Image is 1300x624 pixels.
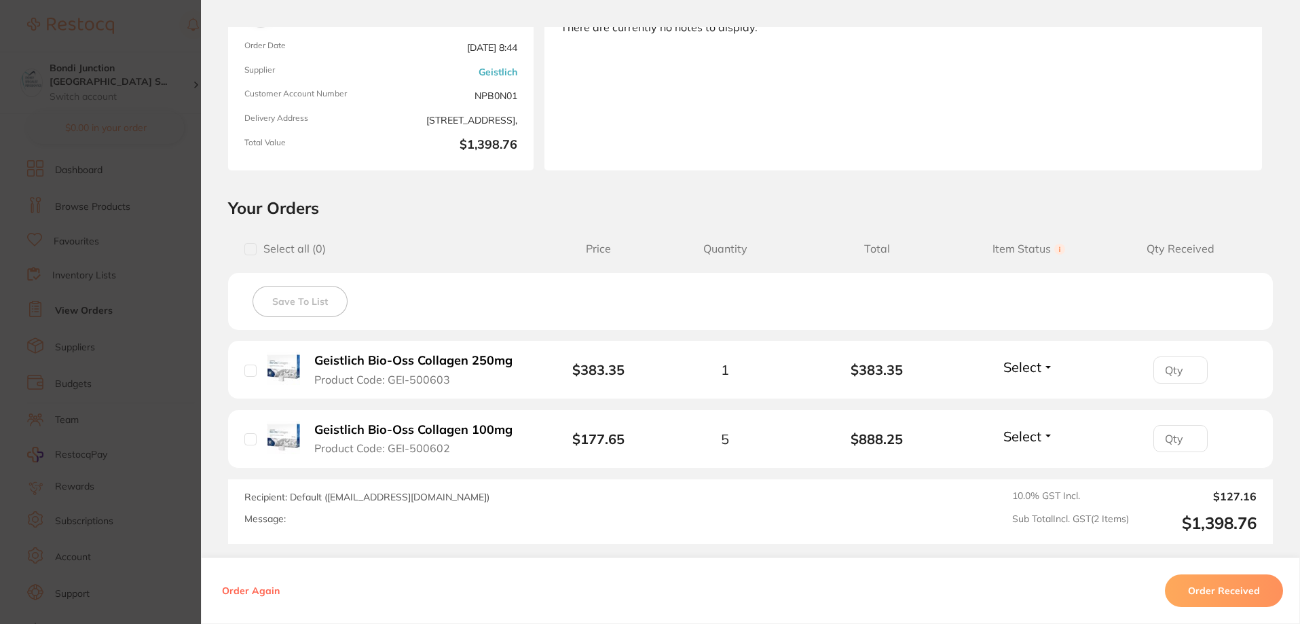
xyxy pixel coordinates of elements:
[386,89,517,103] span: NPB0N01
[244,113,375,127] span: Delivery Address
[257,242,326,255] span: Select all ( 0 )
[386,113,517,127] span: [STREET_ADDRESS],
[953,242,1105,255] span: Item Status
[253,286,348,317] button: Save To List
[1012,513,1129,533] span: Sub Total Incl. GST ( 2 Items)
[548,242,649,255] span: Price
[244,89,375,103] span: Customer Account Number
[244,65,375,79] span: Supplier
[801,431,953,447] b: $888.25
[1153,356,1208,384] input: Qty
[479,67,517,77] a: Geistlich
[386,41,517,54] span: [DATE] 8:44
[244,138,375,154] span: Total Value
[801,362,953,378] b: $383.35
[314,423,513,437] b: Geistlich Bio-Oss Collagen 100mg
[1140,490,1257,502] output: $127.16
[561,21,1246,33] div: There are currently no notes to display.
[1003,428,1041,445] span: Select
[999,428,1058,445] button: Select
[386,138,517,154] b: $1,398.76
[721,431,729,447] span: 5
[228,198,1273,218] h2: Your Orders
[1003,359,1041,375] span: Select
[218,585,284,597] button: Order Again
[572,430,625,447] b: $177.65
[310,353,527,386] button: Geistlich Bio-Oss Collagen 250mg Product Code: GEI-500603
[314,373,450,386] span: Product Code: GEI-500603
[314,354,513,368] b: Geistlich Bio-Oss Collagen 250mg
[1012,490,1129,502] span: 10.0 % GST Incl.
[1165,574,1283,607] button: Order Received
[1104,242,1257,255] span: Qty Received
[801,242,953,255] span: Total
[244,41,375,54] span: Order Date
[1153,425,1208,452] input: Qty
[721,362,729,378] span: 1
[572,361,625,378] b: $383.35
[649,242,801,255] span: Quantity
[244,513,286,525] label: Message:
[244,491,489,503] span: Recipient: Default ( [EMAIL_ADDRESS][DOMAIN_NAME] )
[267,352,300,385] img: Geistlich Bio-Oss Collagen 250mg
[314,442,450,454] span: Product Code: GEI-500602
[1140,513,1257,533] output: $1,398.76
[267,421,300,454] img: Geistlich Bio-Oss Collagen 100mg
[999,359,1058,375] button: Select
[310,422,527,456] button: Geistlich Bio-Oss Collagen 100mg Product Code: GEI-500602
